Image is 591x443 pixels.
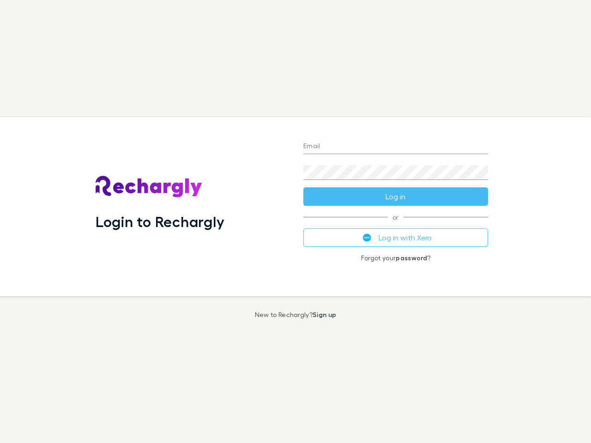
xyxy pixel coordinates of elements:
a: password [396,254,427,262]
img: Xero's logo [363,233,371,242]
a: Sign up [313,311,336,318]
p: Forgot your ? [303,254,488,262]
img: Rechargly's Logo [96,176,203,198]
button: Log in [303,187,488,206]
p: New to Rechargly? [255,311,337,318]
button: Log in with Xero [303,228,488,247]
h1: Login to Rechargly [96,213,224,230]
